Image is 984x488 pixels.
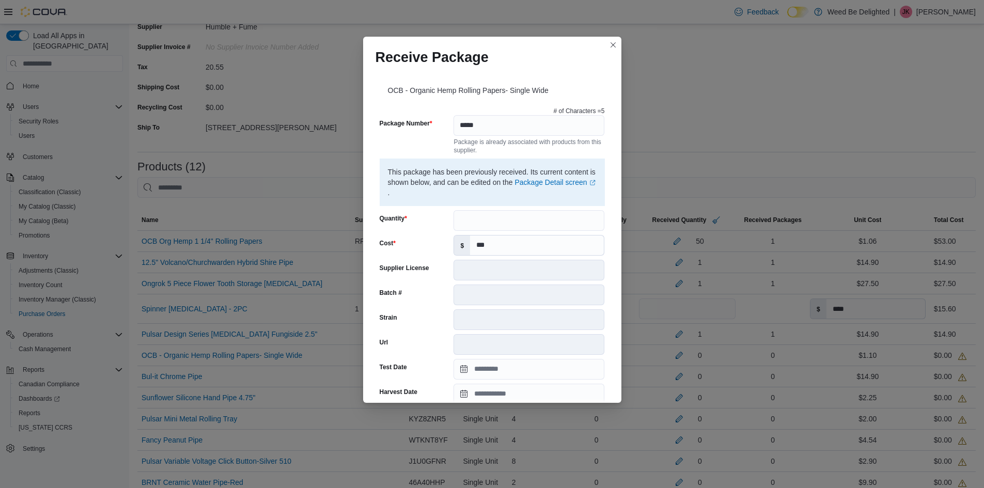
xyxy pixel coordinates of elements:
[376,74,609,103] div: OCB - Organic Hemp Rolling Papers- Single Wide
[380,338,388,347] label: Url
[380,313,397,322] label: Strain
[388,167,597,198] p: This package has been previously received. Its current content is shown below, and can be edited ...
[454,235,470,255] label: $
[380,119,432,128] label: Package Number
[380,363,407,371] label: Test Date
[589,180,596,186] svg: External link
[376,49,489,66] h1: Receive Package
[554,107,605,115] p: # of Characters = 5
[380,289,402,297] label: Batch #
[454,136,604,154] div: Package is already associated with products from this supplier.
[607,39,619,51] button: Closes this modal window
[454,384,604,404] input: Press the down key to open a popover containing a calendar.
[454,359,604,380] input: Press the down key to open a popover containing a calendar.
[380,239,396,247] label: Cost
[514,178,595,186] a: Package Detail screenExternal link
[380,214,407,223] label: Quantity
[380,388,417,396] label: Harvest Date
[380,264,429,272] label: Supplier License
